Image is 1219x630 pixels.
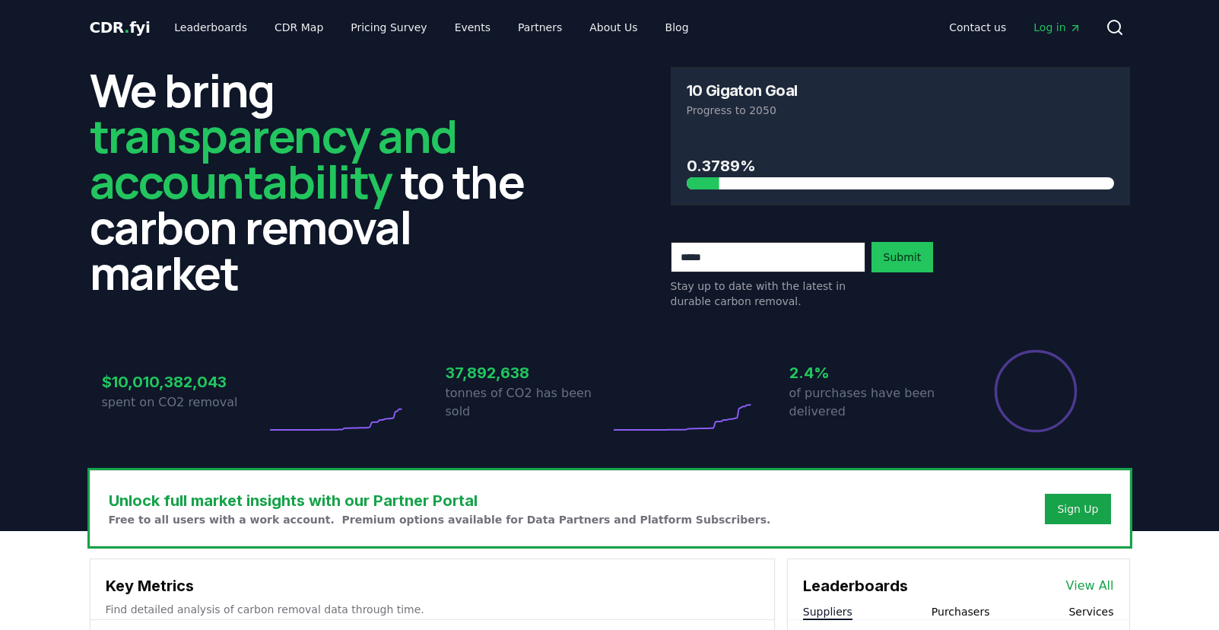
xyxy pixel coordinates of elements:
[1057,501,1098,517] a: Sign Up
[106,602,759,617] p: Find detailed analysis of carbon removal data through time.
[443,14,503,41] a: Events
[262,14,335,41] a: CDR Map
[687,103,1114,118] p: Progress to 2050
[671,278,865,309] p: Stay up to date with the latest in durable carbon removal.
[937,14,1093,41] nav: Main
[993,348,1078,434] div: Percentage of sales delivered
[90,18,151,37] span: CDR fyi
[162,14,259,41] a: Leaderboards
[789,361,954,384] h3: 2.4%
[90,104,457,212] span: transparency and accountability
[932,604,990,619] button: Purchasers
[338,14,439,41] a: Pricing Survey
[1021,14,1093,41] a: Log in
[446,384,610,421] p: tonnes of CO2 has been sold
[937,14,1018,41] a: Contact us
[446,361,610,384] h3: 37,892,638
[124,18,129,37] span: .
[106,574,759,597] h3: Key Metrics
[102,371,266,393] h3: $10,010,382,043
[90,17,151,38] a: CDR.fyi
[102,393,266,412] p: spent on CO2 removal
[1033,20,1081,35] span: Log in
[687,83,798,98] h3: 10 Gigaton Goal
[1045,494,1110,524] button: Sign Up
[1068,604,1113,619] button: Services
[871,242,934,272] button: Submit
[1066,577,1114,595] a: View All
[577,14,649,41] a: About Us
[109,489,771,512] h3: Unlock full market insights with our Partner Portal
[803,604,852,619] button: Suppliers
[803,574,908,597] h3: Leaderboards
[687,154,1114,177] h3: 0.3789%
[90,67,549,295] h2: We bring to the carbon removal market
[506,14,574,41] a: Partners
[789,384,954,421] p: of purchases have been delivered
[653,14,701,41] a: Blog
[109,512,771,527] p: Free to all users with a work account. Premium options available for Data Partners and Platform S...
[162,14,700,41] nav: Main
